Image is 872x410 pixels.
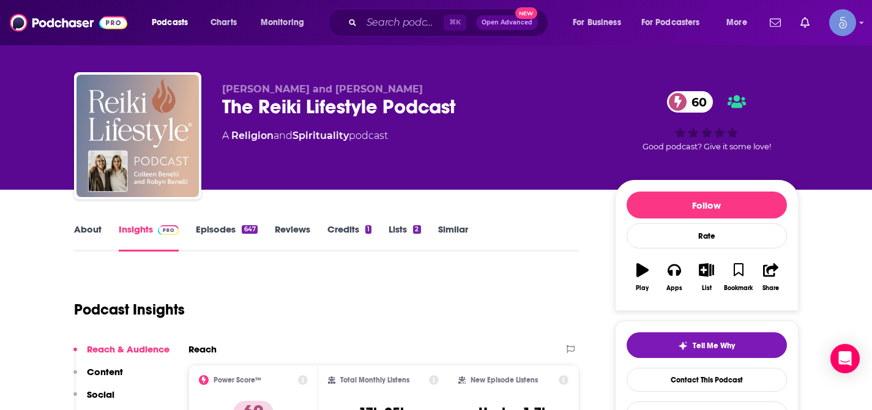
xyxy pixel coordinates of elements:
span: Open Advanced [482,20,532,26]
button: Show profile menu [829,9,856,36]
button: Apps [658,255,690,299]
button: tell me why sparkleTell Me Why [627,332,787,358]
span: Charts [211,14,237,31]
button: open menu [633,13,718,32]
div: 1 [365,225,371,234]
span: Podcasts [152,14,188,31]
h2: Power Score™ [214,376,261,384]
a: Credits1 [327,223,371,252]
span: ⌘ K [444,15,466,31]
div: List [702,285,712,292]
div: A podcast [222,129,388,143]
span: Monitoring [261,14,304,31]
div: Bookmark [724,285,753,292]
p: Reach & Audience [87,343,170,355]
span: [PERSON_NAME] and [PERSON_NAME] [222,83,423,95]
button: open menu [252,13,320,32]
input: Search podcasts, credits, & more... [362,13,444,32]
a: Show notifications dropdown [765,12,786,33]
a: Reviews [275,223,310,252]
img: Podchaser Pro [158,225,179,235]
a: Religion [231,130,274,141]
div: Play [636,285,649,292]
a: Episodes647 [196,223,257,252]
button: Play [627,255,658,299]
a: Contact This Podcast [627,368,787,392]
button: Follow [627,192,787,218]
a: Lists2 [389,223,420,252]
span: and [274,130,293,141]
div: Open Intercom Messenger [830,344,860,373]
div: 2 [413,225,420,234]
div: 647 [242,225,257,234]
h2: Reach [188,343,217,355]
a: InsightsPodchaser Pro [119,223,179,252]
img: The Reiki Lifestyle Podcast [76,75,199,197]
span: Logged in as Spiral5-G1 [829,9,856,36]
h2: Total Monthly Listens [340,376,409,384]
div: Search podcasts, credits, & more... [340,9,560,37]
div: 60Good podcast? Give it some love! [615,83,799,159]
button: Open AdvancedNew [476,15,538,30]
a: Charts [203,13,244,32]
div: Share [762,285,779,292]
button: Content [73,366,123,389]
a: Spirituality [293,130,349,141]
p: Social [87,389,114,400]
span: 60 [679,91,713,113]
button: Reach & Audience [73,343,170,366]
p: Content [87,366,123,378]
a: About [74,223,102,252]
button: Share [755,255,786,299]
img: tell me why sparkle [678,341,688,351]
a: Show notifications dropdown [796,12,814,33]
div: Rate [627,223,787,248]
span: More [726,14,747,31]
span: For Business [573,14,621,31]
button: open menu [718,13,762,32]
a: Similar [438,223,468,252]
h1: Podcast Insights [74,300,185,319]
span: Tell Me Why [693,341,735,351]
div: Apps [666,285,682,292]
img: User Profile [829,9,856,36]
button: List [690,255,722,299]
span: Good podcast? Give it some love! [643,142,771,151]
button: Bookmark [723,255,755,299]
a: 60 [667,91,713,113]
button: open menu [143,13,204,32]
h2: New Episode Listens [471,376,538,384]
img: Podchaser - Follow, Share and Rate Podcasts [10,11,127,34]
button: open menu [564,13,636,32]
span: For Podcasters [641,14,700,31]
span: New [515,7,537,19]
